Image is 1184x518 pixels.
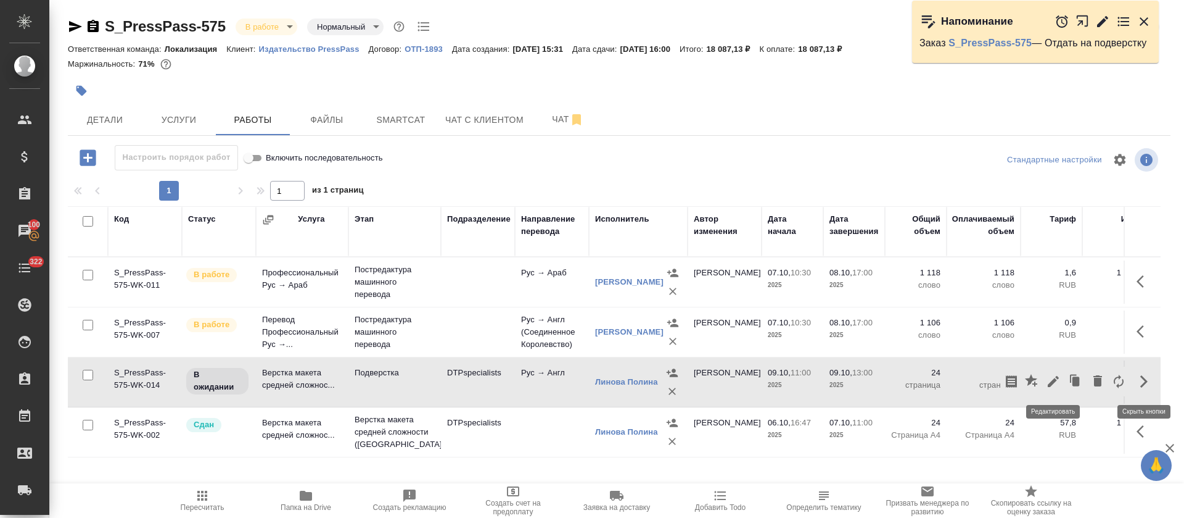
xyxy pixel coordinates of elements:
td: [PERSON_NAME] [688,361,762,404]
span: Чат [538,112,598,127]
button: Удалить [664,332,682,351]
td: S_PressPass-575-WK-002 [108,411,182,454]
button: В работе [242,22,282,32]
div: Дата начала [768,213,817,238]
p: 09.10, [829,368,852,377]
p: RUB [1088,429,1144,441]
p: 1 106 [953,317,1014,329]
td: Рус → Араб [515,261,589,304]
p: Дата создания: [452,44,512,54]
p: страница [953,379,1014,391]
div: Направление перевода [521,213,583,238]
button: Заявка на доставку [565,483,668,518]
p: 2025 [829,429,879,441]
td: DTPspecialists [441,411,515,454]
span: Работы [223,112,282,128]
button: Назначить [664,314,682,332]
a: 100 [3,215,46,246]
span: Заявка на доставку [583,503,650,512]
p: 2025 [768,429,817,441]
p: [DATE] 15:31 [512,44,572,54]
p: [DATE] 16:00 [620,44,680,54]
svg: Отписаться [569,112,584,127]
button: Призвать менеджера по развитию [876,483,979,518]
p: Договор: [369,44,405,54]
span: 🙏 [1146,453,1167,478]
div: Подразделение [447,213,511,225]
p: 2025 [768,279,817,291]
p: 18 087,13 ₽ [706,44,759,54]
span: Пересчитать [181,503,224,512]
p: Напоминание [941,15,1013,28]
button: Удалить [664,282,682,301]
p: 07.10, [768,318,791,327]
button: Сгруппировать [262,214,274,226]
a: ОТП-1893 [405,43,452,54]
div: Исполнитель [595,213,649,225]
p: 1,6 [1027,267,1076,279]
p: 18 087,13 ₽ [798,44,851,54]
button: Назначить [664,264,682,282]
a: [PERSON_NAME] [595,277,664,286]
p: слово [891,279,940,291]
p: Локализация [165,44,227,54]
button: Перейти в todo [1116,14,1131,29]
p: 2025 [768,329,817,341]
button: Здесь прячутся важные кнопки [1129,417,1159,446]
td: S_PressPass-575-WK-011 [108,261,182,304]
td: [PERSON_NAME] [688,311,762,354]
span: Детали [75,112,134,128]
p: 13:00 [852,368,873,377]
p: 24 [891,417,940,429]
td: DTPspecialists [441,361,515,404]
button: Отложить [1054,14,1069,29]
button: Добавить Todo [668,483,772,518]
button: Добавить оценку [1022,367,1043,396]
span: Папка на Drive [281,503,331,512]
button: Скопировать ссылку для ЯМессенджера [68,19,83,34]
a: Линова Полина [595,377,658,386]
p: Дата сдачи: [572,44,620,54]
p: RUB [1088,279,1144,291]
button: Добавить тэг [68,77,95,104]
button: Закрыть [1137,14,1151,29]
p: 24 [953,417,1014,429]
div: split button [1004,151,1105,170]
button: Папка на Drive [254,483,358,518]
p: RUB [1027,429,1076,441]
p: 08.10, [829,318,852,327]
td: S_PressPass-575-WK-014 [108,361,182,404]
p: 1 788,8 [1088,267,1144,279]
p: В работе [194,269,229,281]
p: Ответственная команда: [68,44,165,54]
span: Призвать менеджера по развитию [883,499,972,516]
span: Чат с клиентом [445,112,524,128]
button: Удалить [663,432,681,451]
p: 24 [891,367,940,379]
p: 08.10, [829,268,852,277]
p: Постредактура машинного перевода [355,264,435,301]
div: Исполнитель выполняет работу [185,317,250,333]
span: Услуги [149,112,208,128]
div: Автор изменения [694,213,755,238]
a: Издательство PressPass [259,43,369,54]
p: Страница А4 [891,429,940,441]
a: Линова Полина [595,427,658,437]
button: 🙏 [1141,450,1172,481]
button: Создать рекламацию [358,483,461,518]
p: Издательство PressPass [259,44,369,54]
p: К оплате: [759,44,798,54]
button: Редактировать [1095,14,1110,29]
p: 1 387,2 [1088,417,1144,429]
div: Исполнитель выполняет работу [185,267,250,283]
button: 4401.80 RUB; [158,56,174,72]
p: Заказ — Отдать на подверстку [919,37,1151,49]
button: Определить тематику [772,483,876,518]
p: Постредактура машинного перевода [355,314,435,351]
button: Нормальный [313,22,369,32]
button: Клонировать [1064,367,1087,396]
button: Создать счет на предоплату [461,483,565,518]
td: Перевод Профессиональный Рус →... [256,307,348,357]
button: Здесь прячутся важные кнопки [1129,317,1159,346]
p: 17:00 [852,268,873,277]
